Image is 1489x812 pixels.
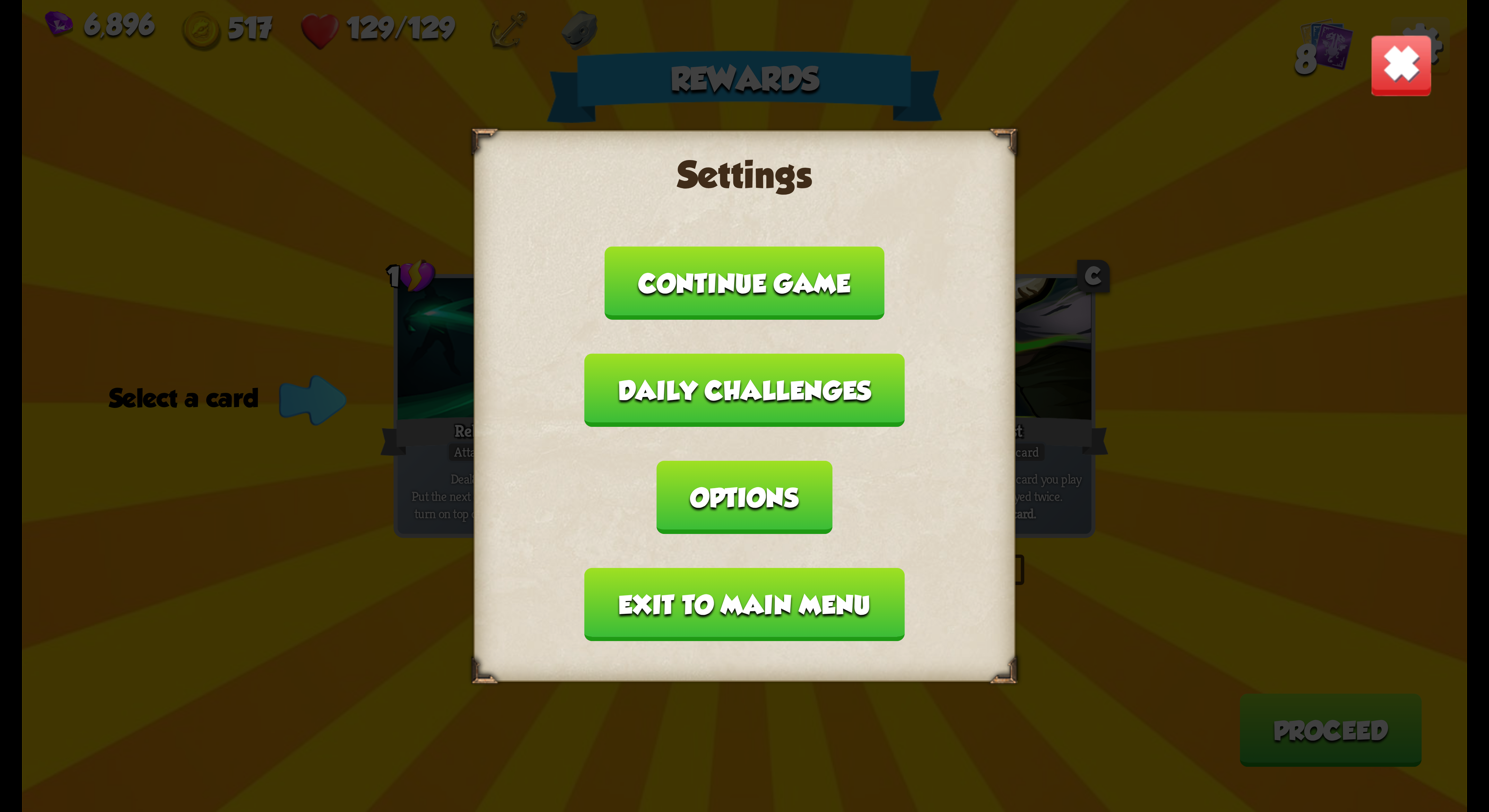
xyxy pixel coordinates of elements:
[585,568,905,641] button: Exit to main menu
[657,461,832,534] button: Options
[605,246,884,320] button: Continue game
[497,154,992,196] h2: Settings
[584,353,905,427] button: Daily challenges
[1370,34,1433,97] img: Close_Button.png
